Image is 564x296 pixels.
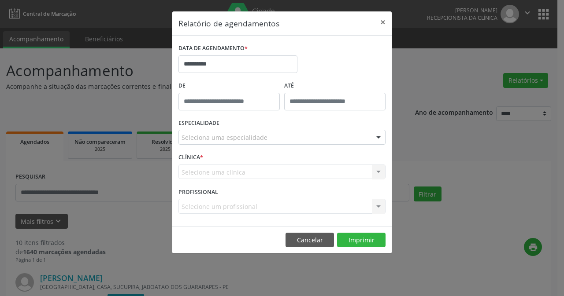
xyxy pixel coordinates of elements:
[178,18,279,29] h5: Relatório de agendamentos
[178,42,248,55] label: DATA DE AGENDAMENTO
[374,11,392,33] button: Close
[178,117,219,130] label: ESPECIALIDADE
[178,185,218,199] label: PROFISSIONAL
[284,79,386,93] label: ATÉ
[178,79,280,93] label: De
[178,151,203,164] label: CLÍNICA
[286,233,334,248] button: Cancelar
[182,133,267,142] span: Seleciona uma especialidade
[337,233,386,248] button: Imprimir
